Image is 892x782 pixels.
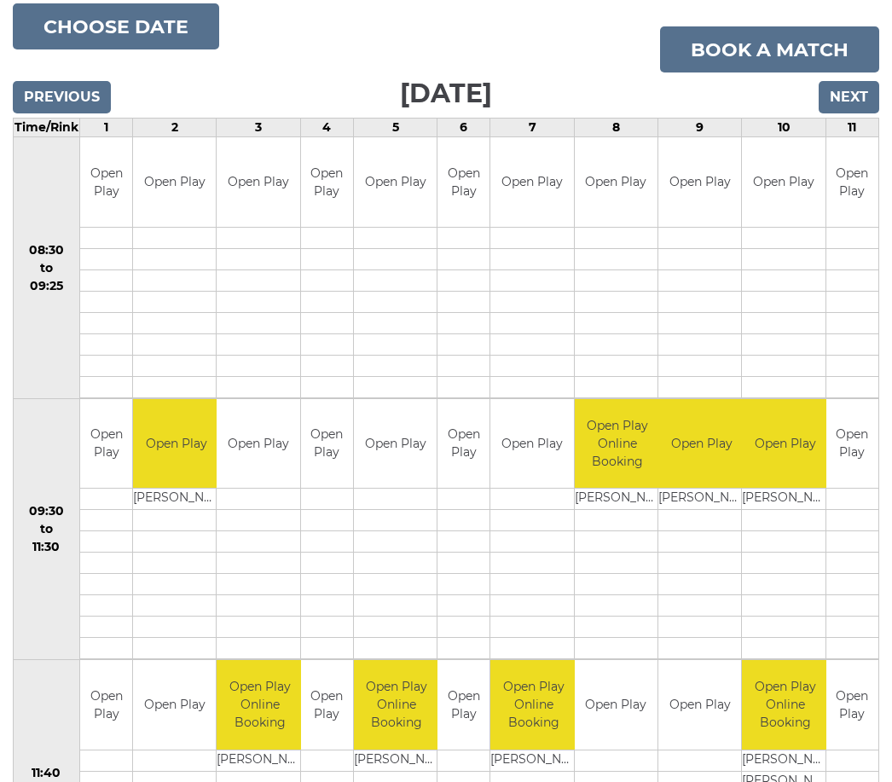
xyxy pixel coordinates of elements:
[490,750,576,772] td: [PERSON_NAME]
[133,661,216,750] td: Open Play
[217,119,300,138] td: 3
[217,750,303,772] td: [PERSON_NAME]
[575,661,657,750] td: Open Play
[354,400,437,489] td: Open Play
[13,4,219,50] button: Choose date
[354,750,440,772] td: [PERSON_NAME]
[353,119,437,138] td: 5
[437,661,489,750] td: Open Play
[742,750,828,772] td: [PERSON_NAME]
[658,661,741,750] td: Open Play
[14,119,80,138] td: Time/Rink
[437,138,489,228] td: Open Play
[742,400,828,489] td: Open Play
[490,119,574,138] td: 7
[217,138,299,228] td: Open Play
[575,489,661,511] td: [PERSON_NAME]
[80,400,132,489] td: Open Play
[217,400,299,489] td: Open Play
[658,489,744,511] td: [PERSON_NAME]
[13,82,111,114] input: Previous
[133,138,216,228] td: Open Play
[354,661,440,750] td: Open Play Online Booking
[80,661,132,750] td: Open Play
[437,400,489,489] td: Open Play
[575,138,657,228] td: Open Play
[742,489,828,511] td: [PERSON_NAME]
[301,400,353,489] td: Open Play
[217,661,303,750] td: Open Play Online Booking
[300,119,353,138] td: 4
[819,82,879,114] input: Next
[79,119,132,138] td: 1
[742,119,825,138] td: 10
[133,119,217,138] td: 2
[133,400,219,489] td: Open Play
[574,119,657,138] td: 8
[575,400,661,489] td: Open Play Online Booking
[14,399,80,661] td: 09:30 to 11:30
[133,489,219,511] td: [PERSON_NAME]
[301,661,353,750] td: Open Play
[490,661,576,750] td: Open Play Online Booking
[742,661,828,750] td: Open Play Online Booking
[490,138,573,228] td: Open Play
[826,138,878,228] td: Open Play
[658,400,744,489] td: Open Play
[658,119,742,138] td: 9
[301,138,353,228] td: Open Play
[14,138,80,400] td: 08:30 to 09:25
[826,661,878,750] td: Open Play
[437,119,490,138] td: 6
[80,138,132,228] td: Open Play
[490,400,573,489] td: Open Play
[742,138,825,228] td: Open Play
[826,400,878,489] td: Open Play
[660,27,879,73] a: Book a match
[354,138,437,228] td: Open Play
[658,138,741,228] td: Open Play
[825,119,878,138] td: 11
